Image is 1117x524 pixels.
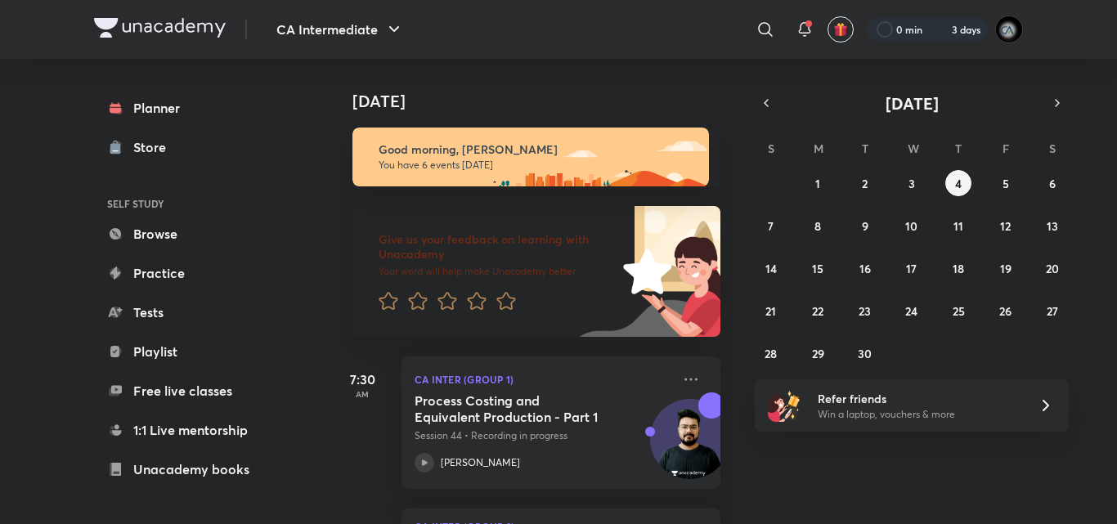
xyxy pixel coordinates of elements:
[908,141,919,156] abbr: Wednesday
[805,340,831,366] button: September 29, 2025
[993,213,1019,239] button: September 12, 2025
[1039,255,1065,281] button: September 20, 2025
[812,346,824,361] abbr: September 29, 2025
[908,176,915,191] abbr: September 3, 2025
[993,170,1019,196] button: September 5, 2025
[812,261,823,276] abbr: September 15, 2025
[1000,218,1011,234] abbr: September 12, 2025
[993,255,1019,281] button: September 19, 2025
[765,261,777,276] abbr: September 14, 2025
[758,213,784,239] button: September 7, 2025
[94,335,284,368] a: Playlist
[1000,261,1012,276] abbr: September 19, 2025
[905,303,917,319] abbr: September 24, 2025
[758,340,784,366] button: September 28, 2025
[94,257,284,289] a: Practice
[352,92,737,111] h4: [DATE]
[267,13,414,46] button: CA Intermediate
[94,131,284,163] a: Store
[999,303,1012,319] abbr: September 26, 2025
[953,303,965,319] abbr: September 25, 2025
[1003,141,1009,156] abbr: Friday
[818,407,1019,422] p: Win a laptop, vouchers & more
[945,255,971,281] button: September 18, 2025
[94,18,226,38] img: Company Logo
[945,298,971,324] button: September 25, 2025
[899,298,925,324] button: September 24, 2025
[812,303,823,319] abbr: September 22, 2025
[352,128,709,186] img: morning
[852,170,878,196] button: September 2, 2025
[852,255,878,281] button: September 16, 2025
[945,170,971,196] button: September 4, 2025
[886,92,939,114] span: [DATE]
[415,392,618,425] h5: Process Costing and Equivalent Production - Part 1
[1039,213,1065,239] button: September 13, 2025
[94,414,284,446] a: 1:1 Live mentorship
[765,303,776,319] abbr: September 21, 2025
[330,389,395,399] p: AM
[859,261,871,276] abbr: September 16, 2025
[899,255,925,281] button: September 17, 2025
[833,22,848,37] img: avatar
[852,340,878,366] button: September 30, 2025
[862,141,868,156] abbr: Tuesday
[828,16,854,43] button: avatar
[415,428,671,443] p: Session 44 • Recording in progress
[1039,298,1065,324] button: September 27, 2025
[765,346,777,361] abbr: September 28, 2025
[1047,303,1058,319] abbr: September 27, 2025
[852,213,878,239] button: September 9, 2025
[94,453,284,486] a: Unacademy books
[778,92,1046,114] button: [DATE]
[415,369,671,389] p: CA Inter (Group 1)
[906,261,917,276] abbr: September 17, 2025
[1049,141,1056,156] abbr: Saturday
[379,232,617,262] h6: Give us your feedback on learning with Unacademy
[1046,261,1059,276] abbr: September 20, 2025
[818,390,1019,407] h6: Refer friends
[899,213,925,239] button: September 10, 2025
[814,141,823,156] abbr: Monday
[94,92,284,124] a: Planner
[94,217,284,250] a: Browse
[94,190,284,217] h6: SELF STUDY
[805,298,831,324] button: September 22, 2025
[805,255,831,281] button: September 15, 2025
[993,298,1019,324] button: September 26, 2025
[758,255,784,281] button: September 14, 2025
[768,389,801,422] img: referral
[859,303,871,319] abbr: September 23, 2025
[862,176,868,191] abbr: September 2, 2025
[379,159,694,172] p: You have 6 events [DATE]
[758,298,784,324] button: September 21, 2025
[94,18,226,42] a: Company Logo
[1003,176,1009,191] abbr: September 5, 2025
[899,170,925,196] button: September 3, 2025
[441,455,520,470] p: [PERSON_NAME]
[852,298,878,324] button: September 23, 2025
[862,218,868,234] abbr: September 9, 2025
[814,218,821,234] abbr: September 8, 2025
[330,369,395,389] h5: 7:30
[805,170,831,196] button: September 1, 2025
[94,296,284,329] a: Tests
[858,346,872,361] abbr: September 30, 2025
[995,16,1023,43] img: poojita Agrawal
[133,137,176,157] div: Store
[945,213,971,239] button: September 11, 2025
[379,142,694,157] h6: Good morning, [PERSON_NAME]
[1049,176,1056,191] abbr: September 6, 2025
[567,206,720,337] img: feedback_image
[94,374,284,407] a: Free live classes
[955,141,962,156] abbr: Thursday
[953,261,964,276] abbr: September 18, 2025
[955,176,962,191] abbr: September 4, 2025
[815,176,820,191] abbr: September 1, 2025
[905,218,917,234] abbr: September 10, 2025
[1047,218,1058,234] abbr: September 13, 2025
[932,21,949,38] img: streak
[651,408,729,486] img: Avatar
[805,213,831,239] button: September 8, 2025
[379,265,617,278] p: Your word will help make Unacademy better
